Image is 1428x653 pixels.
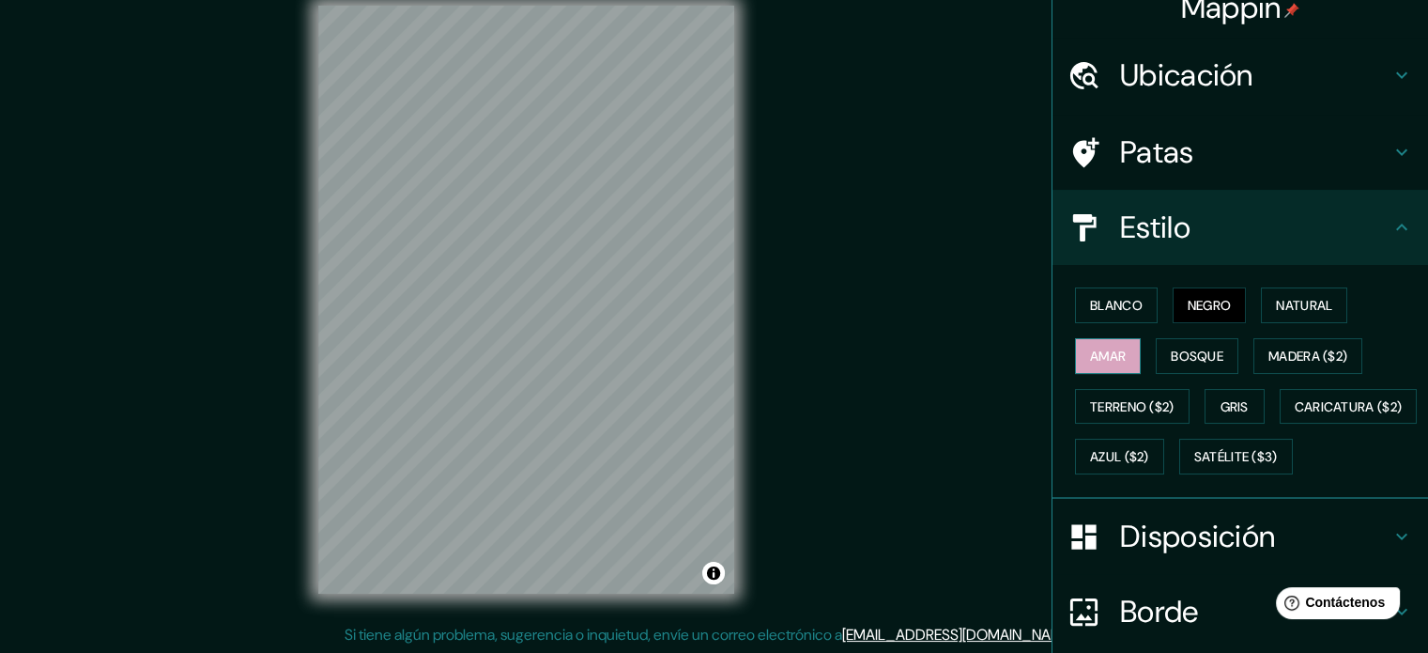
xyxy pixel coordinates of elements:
[1090,398,1175,415] font: Terreno ($2)
[1052,38,1428,113] div: Ubicación
[702,562,725,584] button: Activar o desactivar atribución
[1284,3,1299,18] img: pin-icon.png
[1179,439,1293,474] button: Satélite ($3)
[1205,389,1265,425] button: Gris
[318,6,734,594] canvas: Mapa
[1075,389,1190,425] button: Terreno ($2)
[1120,517,1275,556] font: Disposición
[1276,297,1332,314] font: Natural
[1295,398,1403,415] font: Caricatura ($2)
[345,625,842,645] font: Si tiene algún problema, sugerencia o inquietud, envíe un correo electrónico a
[1261,580,1407,632] iframe: Lanzador de widgets de ayuda
[1075,288,1158,323] button: Blanco
[1171,348,1223,365] font: Bosque
[1120,132,1194,172] font: Patas
[1253,338,1362,374] button: Madera ($2)
[1090,297,1143,314] font: Blanco
[1090,449,1149,466] font: Azul ($2)
[1052,190,1428,265] div: Estilo
[1268,348,1347,365] font: Madera ($2)
[1075,439,1164,474] button: Azul ($2)
[1173,288,1247,323] button: Negro
[1120,592,1199,631] font: Borde
[1120,208,1190,247] font: Estilo
[842,625,1074,645] a: [EMAIL_ADDRESS][DOMAIN_NAME]
[1221,398,1249,415] font: Gris
[1075,338,1141,374] button: Amar
[1052,574,1428,649] div: Borde
[1052,499,1428,574] div: Disposición
[1188,297,1232,314] font: Negro
[1194,449,1278,466] font: Satélite ($3)
[1280,389,1418,425] button: Caricatura ($2)
[1090,348,1126,365] font: Amar
[1156,338,1238,374] button: Bosque
[1261,288,1347,323] button: Natural
[1052,115,1428,190] div: Patas
[1120,55,1253,95] font: Ubicación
